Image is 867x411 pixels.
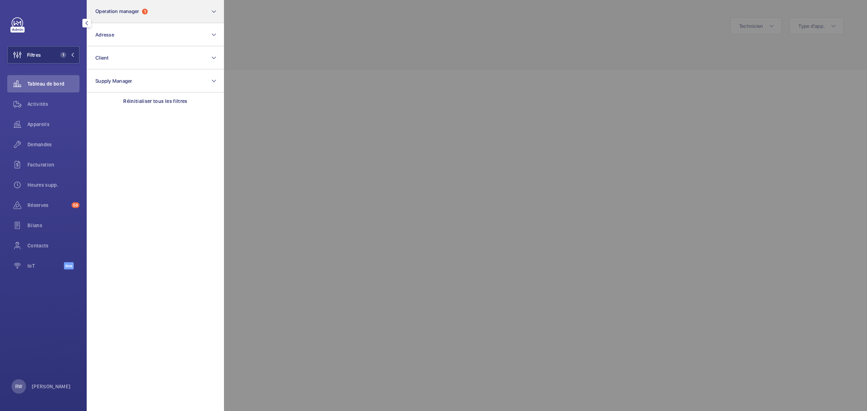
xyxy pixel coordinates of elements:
[27,141,79,148] span: Demandes
[27,262,64,269] span: IoT
[27,181,79,189] span: Heures supp.
[7,46,79,64] button: Filtres1
[27,121,79,128] span: Appareils
[27,80,79,87] span: Tableau de bord
[27,202,69,209] span: Réserves
[72,202,79,208] span: 58
[27,242,79,249] span: Contacts
[60,52,66,58] span: 1
[64,262,74,269] span: Beta
[27,100,79,108] span: Activités
[15,383,22,390] p: RW
[27,161,79,168] span: Facturation
[27,222,79,229] span: Bilans
[32,383,71,390] p: [PERSON_NAME]
[27,51,41,59] span: Filtres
